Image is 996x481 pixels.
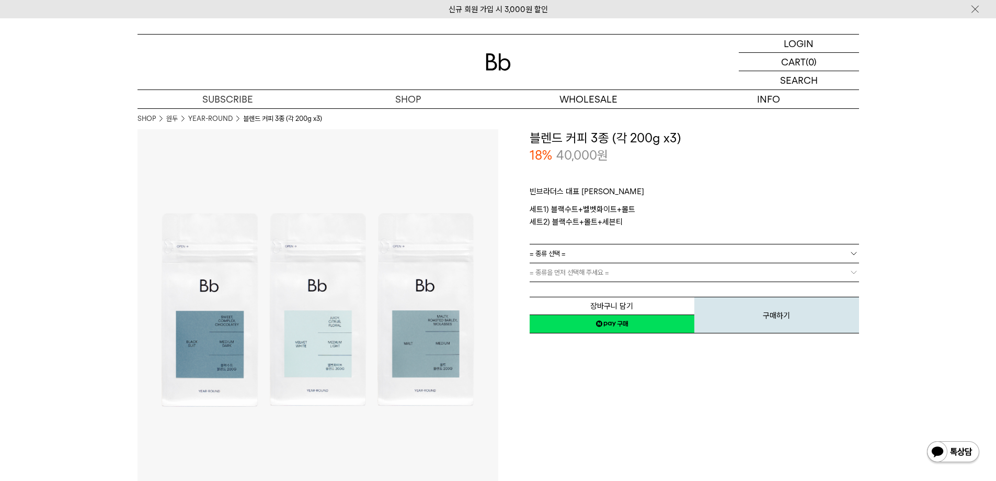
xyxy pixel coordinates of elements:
button: 구매하기 [694,297,859,333]
p: 세트1) 블랙수트+벨벳화이트+몰트 세트2) 블랙수트+몰트+세븐티 [530,203,859,228]
p: WHOLESALE [498,90,679,108]
p: CART [781,53,806,71]
a: YEAR-ROUND [188,114,233,124]
li: 블렌드 커피 3종 (각 200g x3) [243,114,322,124]
span: = 종류 선택 = [530,244,566,263]
a: SHOP [318,90,498,108]
button: 장바구니 담기 [530,297,694,315]
h3: 블렌드 커피 3종 (각 200g x3) [530,129,859,147]
span: = 종류을 먼저 선택해 주세요 = [530,263,609,282]
p: (0) [806,53,817,71]
a: CART (0) [739,53,859,71]
p: SEARCH [780,71,818,90]
p: 40,000 [556,147,608,164]
p: 빈브라더스 대표 [PERSON_NAME] [530,185,859,203]
a: LOGIN [739,35,859,53]
p: 18% [530,147,552,164]
a: 원두 [166,114,178,124]
img: 카카오톡 채널 1:1 채팅 버튼 [926,440,980,465]
p: LOGIN [784,35,814,52]
a: 신규 회원 가입 시 3,000원 할인 [449,5,548,14]
span: 원 [597,148,608,163]
a: 새창 [530,315,694,333]
a: SHOP [138,114,156,124]
p: INFO [679,90,859,108]
img: 로고 [486,53,511,71]
a: SUBSCRIBE [138,90,318,108]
